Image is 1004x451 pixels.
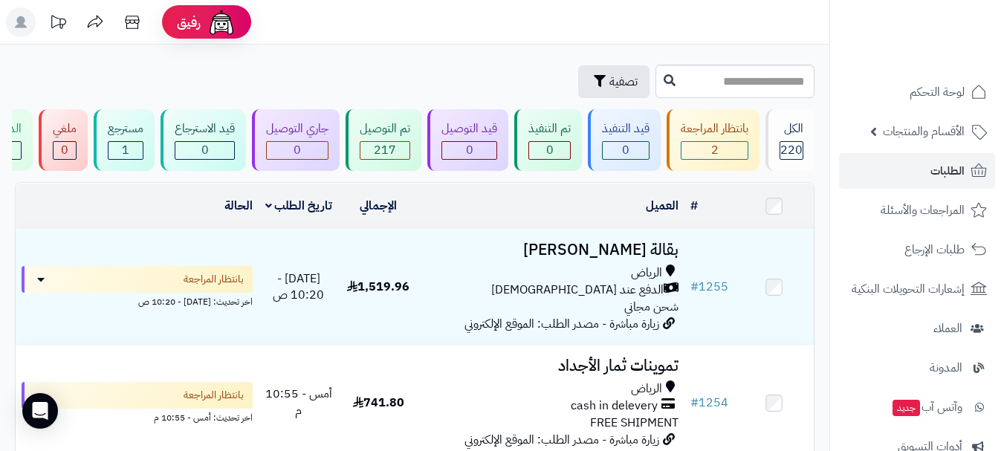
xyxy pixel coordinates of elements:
[646,197,678,215] a: العميل
[690,278,699,296] span: #
[711,141,719,159] span: 2
[578,65,650,98] button: تصفية
[424,241,678,259] h3: بقالة [PERSON_NAME]
[53,120,77,137] div: ملغي
[681,142,748,159] div: 2
[930,160,965,181] span: الطلبات
[546,141,554,159] span: 0
[353,394,404,412] span: 741.80
[22,409,253,424] div: اخر تحديث: أمس - 10:55 م
[273,270,324,305] span: [DATE] - 10:20 ص
[424,357,678,374] h3: تموينات ثمار الأجداد
[158,109,249,171] a: قيد الاسترجاع 0
[590,414,678,432] span: FREE SHIPMENT
[631,380,662,398] span: الرياض
[839,311,995,346] a: العملاء
[184,272,244,287] span: بانتظار المراجعة
[108,120,143,137] div: مسترجع
[780,120,803,137] div: الكل
[681,120,748,137] div: بانتظار المراجعة
[347,278,409,296] span: 1,519.96
[839,192,995,228] a: المراجعات والأسئلة
[224,197,253,215] a: الحالة
[690,394,728,412] a: #1254
[109,142,143,159] div: 1
[690,394,699,412] span: #
[360,142,409,159] div: 217
[690,278,728,296] a: #1255
[464,431,659,449] span: زيارة مباشرة - مصدر الطلب: الموقع الإلكتروني
[891,397,962,418] span: وآتس آب
[249,109,343,171] a: جاري التوصيل 0
[491,282,664,299] span: الدفع عند [DEMOGRAPHIC_DATA]
[175,142,234,159] div: 0
[22,393,58,429] div: Open Intercom Messenger
[36,109,91,171] a: ملغي 0
[893,400,920,416] span: جديد
[883,121,965,142] span: الأقسام والمنتجات
[91,109,158,171] a: مسترجع 1
[839,74,995,110] a: لوحة التحكم
[762,109,817,171] a: الكل220
[511,109,585,171] a: تم التنفيذ 0
[343,109,424,171] a: تم التوصيل 217
[39,7,77,41] a: تحديثات المنصة
[609,73,638,91] span: تصفية
[585,109,664,171] a: قيد التنفيذ 0
[622,141,629,159] span: 0
[466,141,473,159] span: 0
[424,109,511,171] a: قيد التوصيل 0
[528,120,571,137] div: تم التنفيذ
[839,389,995,425] a: وآتس آبجديد
[207,7,236,37] img: ai-face.png
[839,232,995,267] a: طلبات الإرجاع
[839,350,995,386] a: المدونة
[267,142,328,159] div: 0
[265,385,332,420] span: أمس - 10:55 م
[266,120,328,137] div: جاري التوصيل
[603,142,649,159] div: 0
[265,197,333,215] a: تاريخ الطلب
[839,153,995,189] a: الطلبات
[360,120,410,137] div: تم التوصيل
[910,82,965,103] span: لوحة التحكم
[441,120,497,137] div: قيد التوصيل
[54,142,76,159] div: 0
[881,200,965,221] span: المراجعات والأسئلة
[464,315,659,333] span: زيارة مباشرة - مصدر الطلب: الموقع الإلكتروني
[122,141,129,159] span: 1
[690,197,698,215] a: #
[201,141,209,159] span: 0
[184,388,244,403] span: بانتظار المراجعة
[602,120,650,137] div: قيد التنفيذ
[852,279,965,299] span: إشعارات التحويلات البنكية
[904,239,965,260] span: طلبات الإرجاع
[930,357,962,378] span: المدونة
[571,398,658,415] span: cash in delevery
[933,318,962,339] span: العملاء
[664,109,762,171] a: بانتظار المراجعة 2
[294,141,301,159] span: 0
[631,265,662,282] span: الرياض
[442,142,496,159] div: 0
[839,271,995,307] a: إشعارات التحويلات البنكية
[529,142,570,159] div: 0
[175,120,235,137] div: قيد الاسترجاع
[624,298,678,316] span: شحن مجاني
[360,197,397,215] a: الإجمالي
[22,293,253,308] div: اخر تحديث: [DATE] - 10:20 ص
[374,141,396,159] span: 217
[903,40,990,71] img: logo-2.png
[61,141,68,159] span: 0
[177,13,201,31] span: رفيق
[780,141,803,159] span: 220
